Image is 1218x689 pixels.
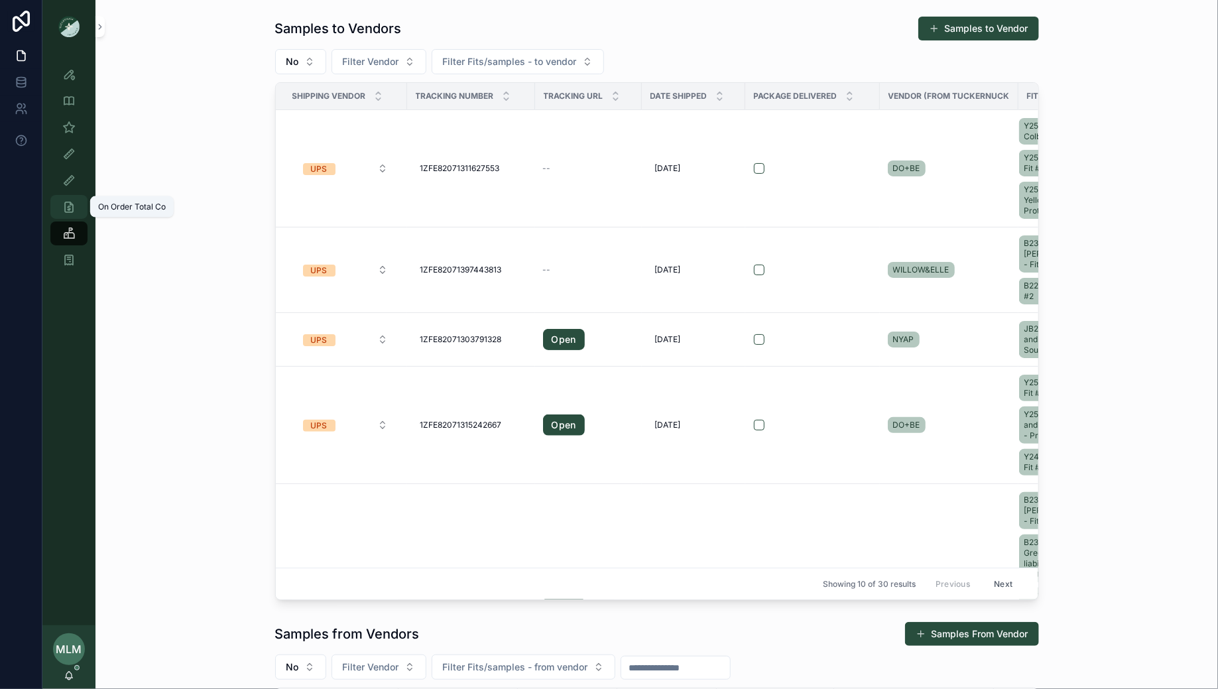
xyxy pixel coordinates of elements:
span: Y25336T-Ivory and Navy - Fit #1 - Proto [1024,409,1091,441]
a: B2378-Dark Green (As per liability) - Fit #1 - Proto [1019,534,1097,582]
span: MLM [56,641,82,657]
a: Y25182T-Black - Fit #1 - ProtoY25336T-Ivory and Navy - Fit #1 - ProtoY24305T-Coral - Fit #1 - Proto [1019,372,1102,478]
span: Date Shipped [650,91,707,101]
span: Y25166T-Blue - Fit #2 [1024,153,1091,174]
span: B2296-Gold - Fit #2 [1024,281,1091,302]
span: Filter Vendor [343,55,399,68]
button: Select Button [275,49,326,74]
div: UPS [311,420,328,432]
span: Package Delivered [754,91,837,101]
span: -- [543,163,551,174]
span: [DATE] [655,334,681,345]
a: B2380-[PERSON_NAME] - Fit #1 - Proto [1019,235,1097,273]
span: Y25330T-Bright Colbalt - Fit #3 [1024,121,1091,142]
a: Y25330T-Bright Colbalt - Fit #3Y25166T-Blue - Fit #2Y25357UHCT-Yellow - Fit #1 - Proto [1019,115,1102,221]
span: B2378-Dark Green (As per liability) - Fit #1 - Proto [1024,537,1091,580]
button: Select Button [432,49,604,74]
span: 1ZFE82071303791328 [420,334,502,345]
a: B2379-[PERSON_NAME] - Fit #1 - Proto [1019,492,1097,529]
span: WILLOW&ELLE [893,265,949,275]
a: [DATE] [650,259,737,281]
a: JB25-049-Black and White Soutache - Fit #2 [1019,321,1097,358]
span: Showing 10 of 30 results [823,579,916,590]
a: 1ZFE82071311627553 [415,158,527,179]
div: scrollable content [42,53,95,289]
span: Y25182T-Black - Fit #1 - Proto [1024,377,1091,399]
a: [DATE] [650,158,737,179]
span: -- [543,265,551,275]
span: No [286,660,299,674]
a: -- [543,163,634,174]
a: Y25166T-Blue - Fit #2 [1019,150,1097,176]
a: [DATE] [650,329,737,350]
span: DO+BE [893,420,920,430]
a: B2296-Gold - Fit #2 [1019,278,1097,304]
a: WILLOW&ELLE [888,259,1010,281]
button: Select Button [275,655,326,680]
span: [DATE] [655,163,681,174]
span: Filter Fits/samples - from vendor [443,660,588,674]
a: Select Button [292,156,399,181]
span: 1ZFE82071397443813 [420,265,502,275]
h1: Samples from Vendors [275,625,420,643]
a: Y24305T-Coral - Fit #1 - Proto [1019,449,1097,475]
a: [DATE] [650,414,737,436]
button: Select Button [292,413,398,437]
a: Open [543,414,585,436]
span: Tracking URL [544,91,603,101]
a: JB25-049-Black and White Soutache - Fit #2 [1019,318,1102,361]
div: On Order Total Co [98,202,166,212]
span: Shipping Vendor [292,91,366,101]
button: Select Button [292,328,398,351]
span: JB25-049-Black and White Soutache - Fit #2 [1024,324,1091,355]
img: App logo [58,16,80,37]
button: Next [985,574,1022,594]
a: Select Button [292,412,399,438]
a: Select Button [292,257,399,282]
a: Y25330T-Bright Colbalt - Fit #3 [1019,118,1097,145]
a: NYAP [888,329,1010,350]
button: Select Button [432,655,615,680]
span: 1ZFE82071315242667 [420,420,502,430]
span: Fits/samples - to vendor collection [1027,91,1093,101]
a: Y25182T-Black - Fit #1 - Proto [1019,375,1097,401]
span: B2379-[PERSON_NAME] - Fit #1 - Proto [1024,495,1091,527]
span: Filter Fits/samples - to vendor [443,55,577,68]
div: UPS [311,265,328,277]
a: DO+BE [888,417,926,433]
a: -- [543,265,634,275]
span: Vendor (from Tuckernuck [888,91,1010,101]
a: DO+BE [888,158,1010,179]
span: Filter Vendor [343,660,399,674]
button: Select Button [292,258,398,282]
span: NYAP [893,334,914,345]
span: Y25357UHCT-Yellow - Fit #1 - Proto [1024,184,1091,216]
a: WILLOW&ELLE [888,262,955,278]
button: Select Button [332,49,426,74]
a: 1ZFE82071303791328 [415,329,527,350]
button: Select Button [292,157,398,180]
a: B2380-[PERSON_NAME] - Fit #1 - ProtoB2296-Gold - Fit #2 [1019,233,1102,307]
a: 1ZFE82071397443813 [415,259,527,281]
a: Open [543,329,634,350]
a: Y25336T-Ivory and Navy - Fit #1 - Proto [1019,407,1097,444]
button: Samples to Vendor [918,17,1039,40]
span: [DATE] [655,265,681,275]
button: Samples From Vendor [905,622,1039,646]
a: Open [543,414,634,436]
a: Y25357UHCT-Yellow - Fit #1 - Proto [1019,182,1097,219]
span: No [286,55,299,68]
a: Select Button [292,327,399,352]
h1: Samples to Vendors [275,19,402,38]
a: NYAP [888,332,920,347]
span: [DATE] [655,420,681,430]
div: UPS [311,334,328,346]
span: Y24305T-Coral - Fit #1 - Proto [1024,452,1091,473]
a: DO+BE [888,160,926,176]
a: Open [543,329,585,350]
a: 1ZFE82071315242667 [415,414,527,436]
button: Select Button [332,655,426,680]
span: Tracking Number [416,91,494,101]
a: DO+BE [888,414,1010,436]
